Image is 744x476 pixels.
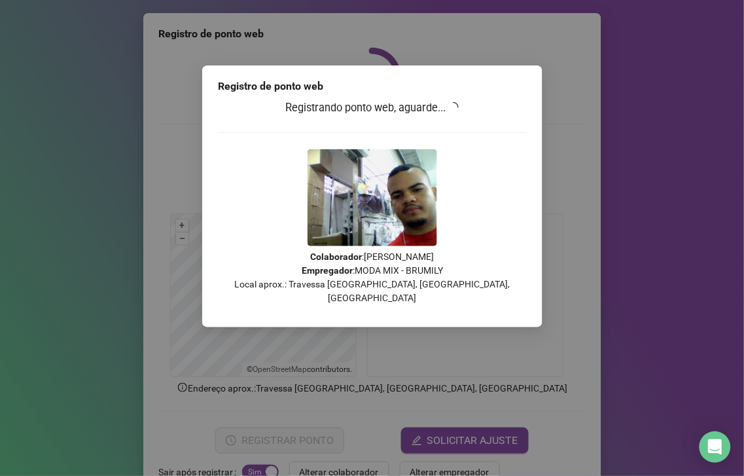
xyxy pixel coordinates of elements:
[218,250,527,305] p: : [PERSON_NAME] : MODA MIX - BRUMILY Local aprox.: Travessa [GEOGRAPHIC_DATA], [GEOGRAPHIC_DATA],...
[308,149,437,246] img: Z
[218,79,527,94] div: Registro de ponto web
[700,431,731,463] div: Open Intercom Messenger
[310,251,362,262] strong: Colaborador
[218,100,527,117] h3: Registrando ponto web, aguarde...
[446,100,461,115] span: loading
[302,265,353,276] strong: Empregador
